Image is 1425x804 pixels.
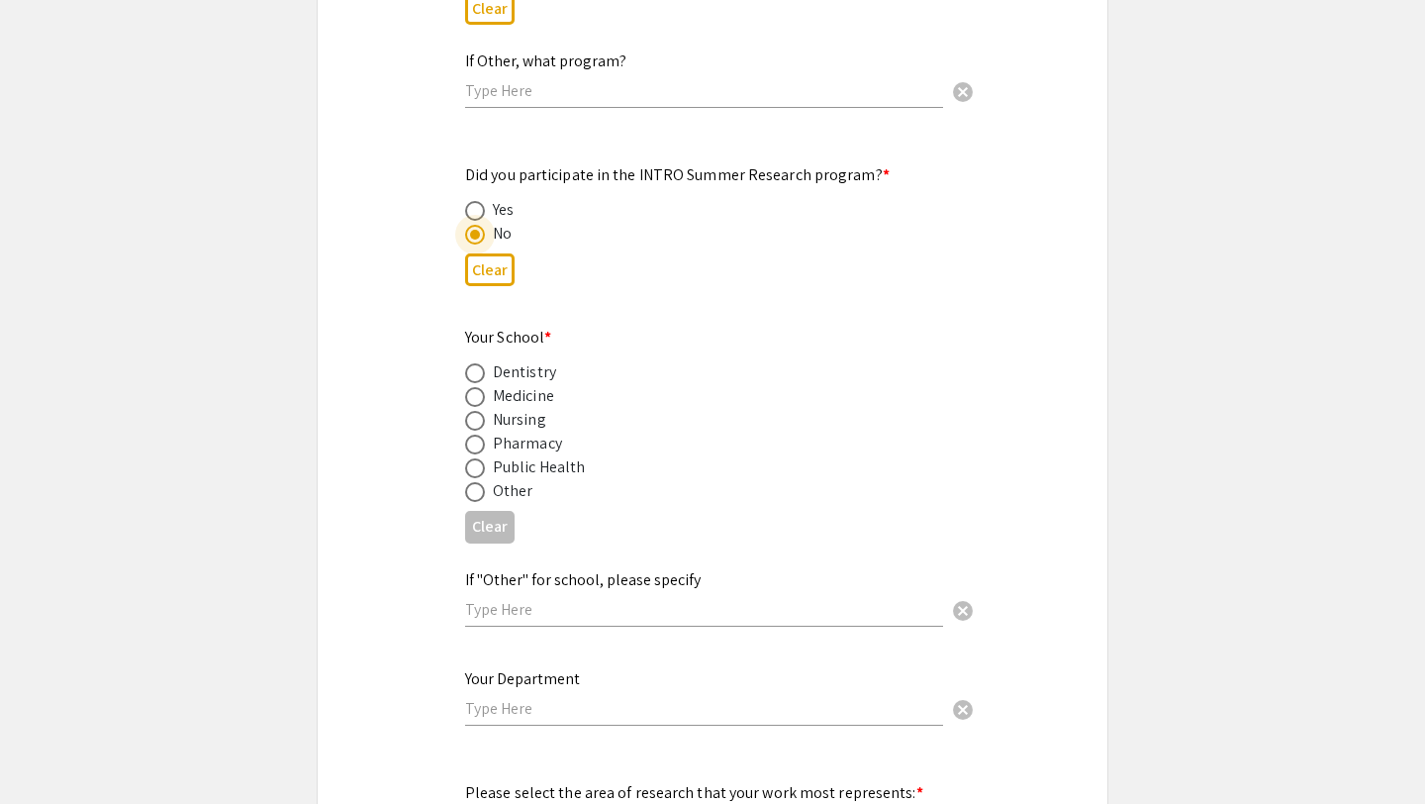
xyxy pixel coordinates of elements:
mat-label: Did you participate in the INTRO Summer Research program? [465,164,890,185]
div: Other [493,479,533,503]
div: Pharmacy [493,432,562,455]
button: Clear [943,589,983,629]
button: Clear [943,688,983,728]
mat-label: Your Department [465,668,580,689]
mat-label: Your School [465,327,551,348]
div: No [493,222,512,246]
div: Nursing [493,408,546,432]
iframe: Chat [15,715,84,789]
button: Clear [465,253,515,286]
div: Medicine [493,384,554,408]
mat-label: If "Other" for school, please specify [465,569,701,590]
div: Yes [493,198,514,222]
div: Dentistry [493,360,556,384]
mat-label: Please select the area of research that your work most represents: [465,782,923,803]
span: cancel [951,80,975,104]
div: Public Health [493,455,585,479]
button: Clear [943,71,983,111]
span: cancel [951,698,975,722]
button: Clear [465,511,515,544]
input: Type Here [465,698,943,719]
input: Type Here [465,80,943,101]
mat-label: If Other, what program? [465,50,626,71]
span: cancel [951,599,975,623]
input: Type Here [465,599,943,620]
